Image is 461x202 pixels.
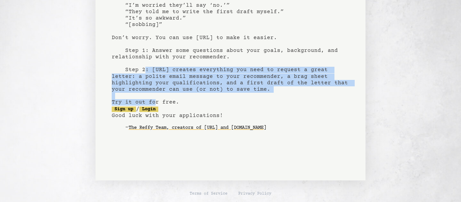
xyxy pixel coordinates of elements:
[190,191,227,197] a: Terms of Service
[139,107,158,112] a: Login
[112,107,136,112] a: Sign up
[129,122,266,133] a: The Reffy Team, creators of [URL] and [DOMAIN_NAME]
[238,191,271,197] a: Privacy Policy
[125,124,349,131] div: -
